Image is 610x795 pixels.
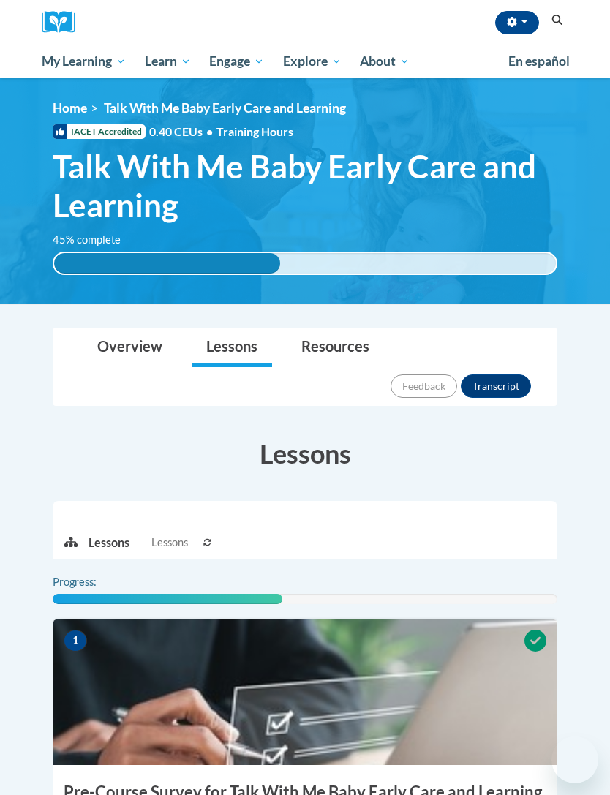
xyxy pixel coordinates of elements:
p: Lessons [89,535,129,551]
label: 45% complete [53,232,137,248]
a: Learn [135,45,200,78]
button: Feedback [391,374,457,398]
span: About [360,53,410,70]
a: Overview [83,328,177,367]
span: En español [508,53,570,69]
button: Account Settings [495,11,539,34]
label: Progress: [53,574,137,590]
a: Explore [274,45,351,78]
span: Talk With Me Baby Early Care and Learning [53,147,557,225]
span: 0.40 CEUs [149,124,216,140]
span: Engage [209,53,264,70]
a: Engage [200,45,274,78]
iframe: Button to launch messaging window [551,736,598,783]
span: Training Hours [216,124,293,138]
button: Transcript [461,374,531,398]
span: • [206,124,213,138]
a: Cox Campus [42,11,86,34]
a: My Learning [32,45,135,78]
span: Talk With Me Baby Early Care and Learning [104,100,346,116]
div: 45% complete [54,253,280,274]
span: IACET Accredited [53,124,146,139]
span: My Learning [42,53,126,70]
a: Home [53,100,87,116]
span: Explore [283,53,342,70]
span: 1 [64,630,87,652]
span: Learn [145,53,191,70]
a: About [351,45,420,78]
button: Search [546,12,568,29]
img: Course Image [53,619,557,765]
img: Logo brand [42,11,86,34]
h3: Lessons [53,435,557,472]
a: En español [499,46,579,77]
a: Lessons [192,328,272,367]
a: Resources [287,328,384,367]
span: Lessons [151,535,188,551]
div: Main menu [31,45,579,78]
